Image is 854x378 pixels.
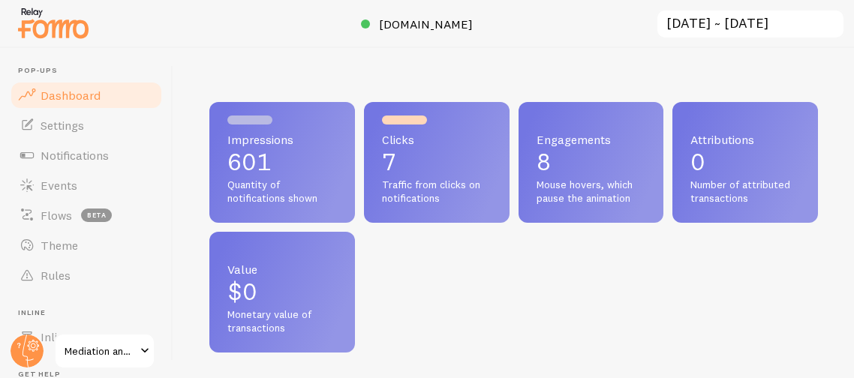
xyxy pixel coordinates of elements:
span: Inline [41,329,70,344]
a: Flows beta [9,200,164,230]
span: Engagements [537,133,646,145]
span: Mediation and Arbitration Offices of [PERSON_NAME], LLC [65,342,136,360]
span: $0 [227,277,257,306]
p: 8 [537,150,646,174]
span: Value [227,263,337,275]
a: Theme [9,230,164,260]
span: beta [81,208,112,222]
p: 0 [690,150,800,174]
p: 601 [227,150,337,174]
a: Dashboard [9,80,164,110]
span: Rules [41,268,71,283]
a: Notifications [9,140,164,170]
span: Number of attributed transactions [690,178,800,205]
span: Dashboard [41,88,101,103]
span: Settings [41,118,84,133]
span: Attributions [690,133,800,145]
span: Pop-ups [18,66,164,76]
a: Mediation and Arbitration Offices of [PERSON_NAME], LLC [54,333,155,369]
img: fomo-relay-logo-orange.svg [16,4,91,42]
span: Impressions [227,133,337,145]
a: Settings [9,110,164,140]
a: Events [9,170,164,200]
span: Traffic from clicks on notifications [382,178,492,205]
span: Events [41,178,77,193]
span: Inline [18,308,164,318]
span: Mouse hovers, which pause the animation [537,178,646,205]
a: Rules [9,260,164,290]
span: Monetary value of transactions [227,308,337,334]
span: Notifications [41,148,109,163]
span: Flows [41,208,72,223]
span: Quantity of notifications shown [227,178,337,205]
p: 7 [382,150,492,174]
a: Inline [9,322,164,352]
span: Clicks [382,133,492,145]
span: Theme [41,238,78,253]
